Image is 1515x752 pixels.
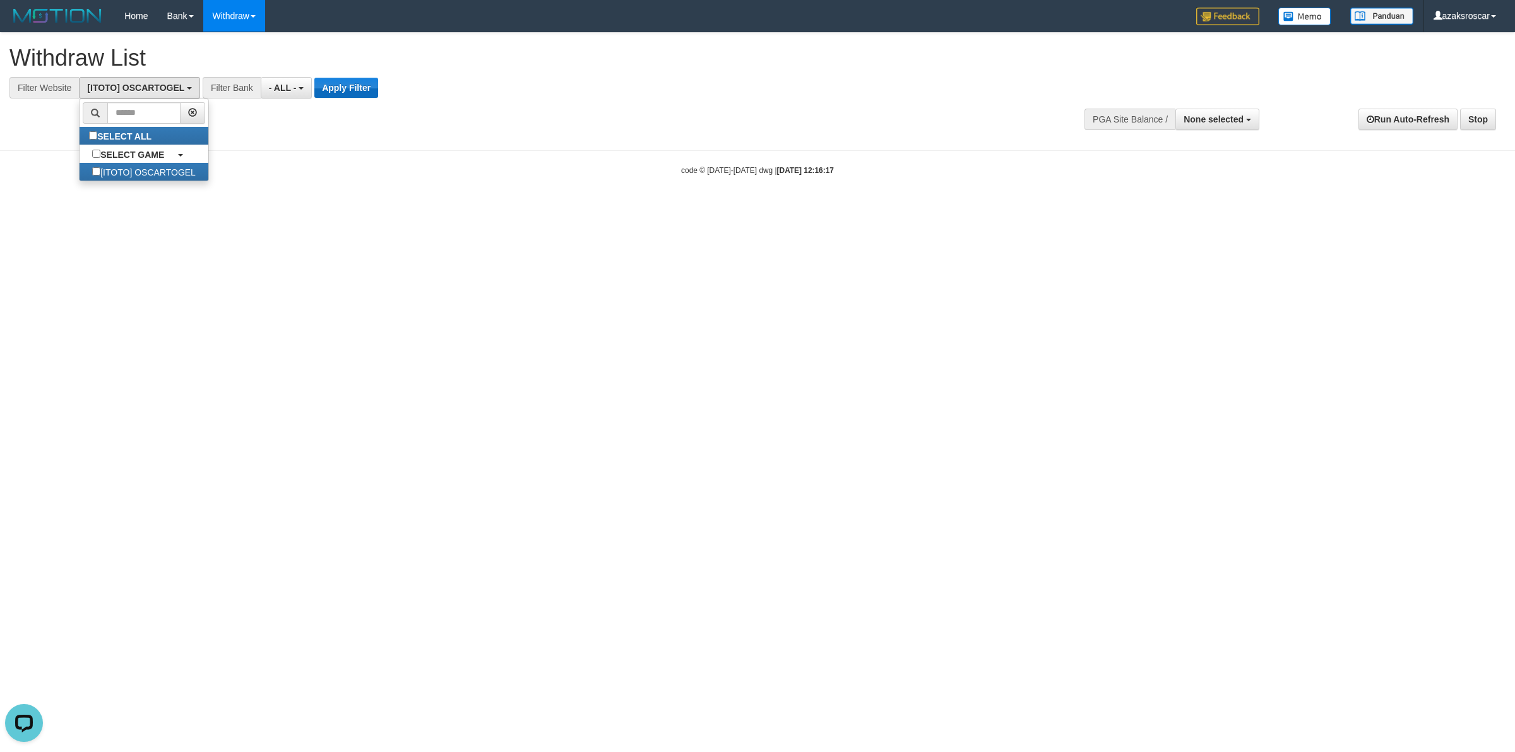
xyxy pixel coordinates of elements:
button: Open LiveChat chat widget [5,5,43,43]
h1: Withdraw List [9,45,997,71]
span: - ALL - [269,83,297,93]
button: None selected [1175,109,1259,130]
strong: [DATE] 12:16:17 [777,166,834,175]
a: SELECT GAME [80,145,208,163]
small: code © [DATE]-[DATE] dwg | [681,166,834,175]
img: panduan.png [1350,8,1413,25]
button: [ITOTO] OSCARTOGEL [79,77,200,98]
span: None selected [1184,114,1244,124]
div: PGA Site Balance / [1084,109,1175,130]
a: Run Auto-Refresh [1358,109,1458,130]
label: SELECT ALL [80,127,164,145]
button: Apply Filter [314,78,378,98]
span: [ITOTO] OSCARTOGEL [87,83,184,93]
div: Filter Website [9,77,79,98]
input: SELECT GAME [92,150,100,158]
b: SELECT GAME [100,150,164,160]
input: SELECT ALL [89,131,97,140]
label: [ITOTO] OSCARTOGEL [80,163,208,181]
img: Button%20Memo.svg [1278,8,1331,25]
input: [ITOTO] OSCARTOGEL [92,167,100,176]
a: Stop [1460,109,1496,130]
img: MOTION_logo.png [9,6,105,25]
img: Feedback.jpg [1196,8,1259,25]
button: - ALL - [261,77,312,98]
div: Filter Bank [203,77,261,98]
